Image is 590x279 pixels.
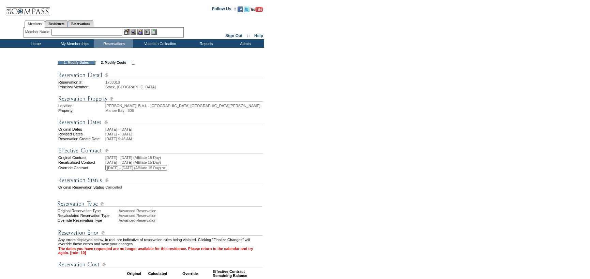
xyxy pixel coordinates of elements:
td: My Memberships [55,39,94,48]
img: Reservation Detail [58,71,263,79]
img: Impersonate [137,29,143,35]
td: Home [15,39,55,48]
div: Member Name: [25,29,51,35]
td: Reports [186,39,225,48]
img: Reservation Status [58,176,263,185]
td: Cancelled [105,185,263,189]
a: Help [254,33,263,38]
td: 2. Modify Costs [95,61,132,65]
img: Compass Home [6,2,50,16]
td: Reservations [94,39,133,48]
img: Reservation Cost [58,260,263,269]
td: Follow Us :: [212,6,236,14]
img: Reservation Dates [58,118,263,127]
img: Reservation Property [58,94,263,103]
td: [DATE] 9:46 AM [105,137,263,141]
div: Advanced Reservation [119,218,263,222]
img: Follow us on Twitter [244,6,249,12]
td: Mahoe Bay - 306 [105,108,263,113]
td: [DATE] - [DATE] [105,127,263,131]
a: Sign Out [225,33,242,38]
td: Reservation Create Date [58,137,105,141]
td: Reservation #: [58,80,105,84]
div: Recalculated Reservation Type [58,214,118,218]
a: Subscribe to our YouTube Channel [251,9,263,13]
td: Original [127,269,148,278]
a: Become our fan on Facebook [238,9,243,13]
td: Calculated [148,269,182,278]
div: Advanced Reservation [119,209,263,213]
img: Reservations [144,29,150,35]
a: Follow us on Twitter [244,9,249,13]
a: Residences [45,20,68,27]
td: The dates you have requested are no longer available for this residence. Please return to the cal... [58,247,263,255]
img: View [131,29,136,35]
td: Original Dates [58,127,105,131]
td: Revised Dates [58,132,105,136]
div: Original Reservation Type [58,209,118,213]
a: Reservations [68,20,93,27]
img: Reservation Errors [58,229,263,237]
div: Override Reservation Type [58,218,118,222]
td: Any errors displayed below, in red, are indicative of reservation rules being violated. Clicking ... [58,238,263,246]
td: [DATE] - [DATE] (Affiliate 15 Day) [105,160,263,164]
td: Principal Member: [58,85,105,89]
td: Stack, [GEOGRAPHIC_DATA] [105,85,263,89]
img: Subscribe to our YouTube Channel [251,7,263,12]
td: [DATE] - [DATE] [105,132,263,136]
img: b_edit.gif [124,29,130,35]
td: [DATE] - [DATE] (Affiliate 15 Day) [105,156,263,160]
img: Effective Contract [58,146,263,155]
td: Override Contract [58,165,105,171]
td: Override [182,269,212,278]
td: Property [58,108,105,113]
td: 1733310 [105,80,263,84]
img: b_calculator.gif [151,29,157,35]
div: Advanced Reservation [119,214,263,218]
span: :: [247,33,250,38]
a: Members [25,20,45,28]
td: Effective Contract Remaining Balance [213,269,263,278]
td: Location [58,104,105,108]
td: Original Reservation Status [58,185,105,189]
td: 1. Modify Dates [58,61,95,65]
td: Recalculated Contract [58,160,105,164]
td: Vacation Collection [133,39,186,48]
td: Original Contract [58,156,105,160]
img: Become our fan on Facebook [238,6,243,12]
td: Admin [225,39,264,48]
img: Reservation Type [58,200,262,208]
td: [PERSON_NAME], B.V.I. - [GEOGRAPHIC_DATA] [GEOGRAPHIC_DATA][PERSON_NAME] [105,104,263,108]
